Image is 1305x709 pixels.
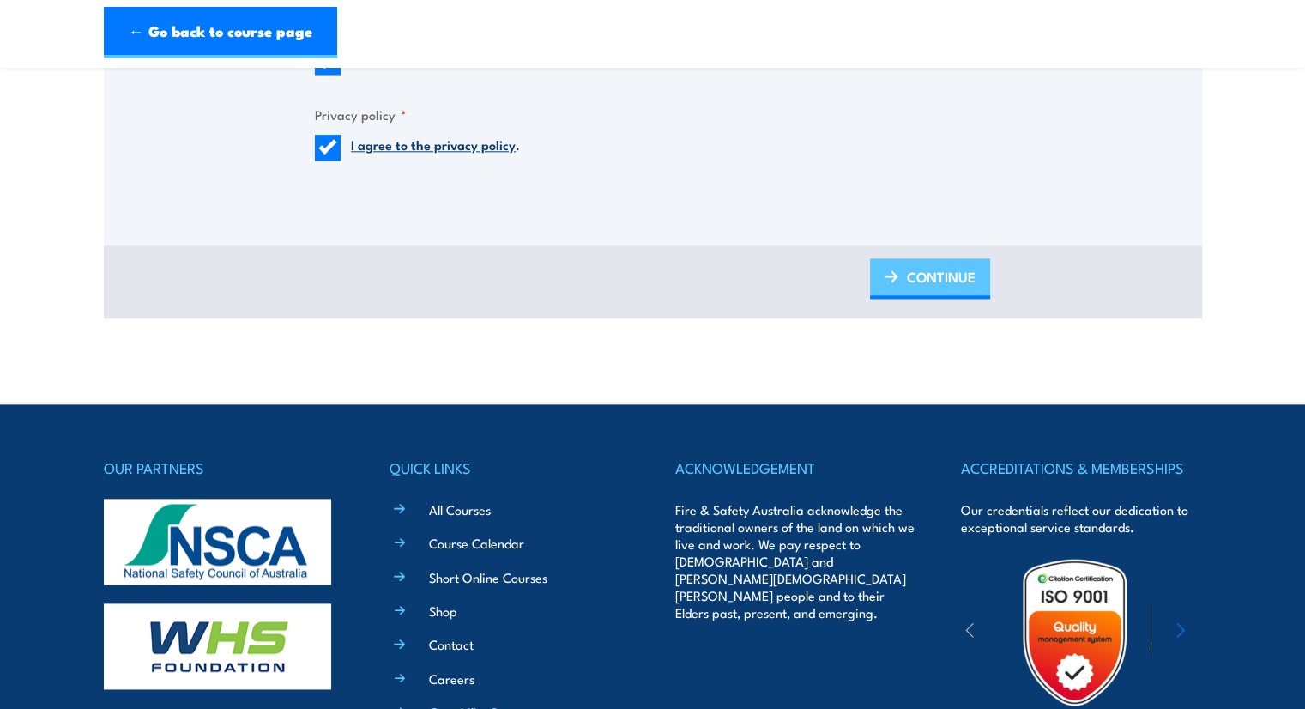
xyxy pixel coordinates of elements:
img: Untitled design (19) [1000,557,1150,707]
a: Contact [429,635,474,653]
h4: OUR PARTNERS [104,456,344,480]
a: All Courses [429,500,491,518]
legend: Privacy policy [315,105,407,124]
a: Shop [429,602,457,620]
a: Short Online Courses [429,568,547,586]
h4: ACKNOWLEDGEMENT [675,456,915,480]
a: ← Go back to course page [104,7,337,58]
h4: QUICK LINKS [390,456,630,480]
a: Course Calendar [429,534,524,552]
a: CONTINUE [870,258,990,299]
p: Our credentials reflect our dedication to exceptional service standards. [961,501,1201,536]
span: CONTINUE [907,254,976,300]
label: . [351,135,520,161]
a: Careers [429,670,474,688]
p: Fire & Safety Australia acknowledge the traditional owners of the land on which we live and work.... [675,501,915,621]
img: ewpa-logo [1151,603,1300,662]
a: I agree to the privacy policy [351,135,516,154]
img: whs-logo-footer [104,603,331,689]
h4: ACCREDITATIONS & MEMBERSHIPS [961,456,1201,480]
img: nsca-logo-footer [104,499,331,585]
